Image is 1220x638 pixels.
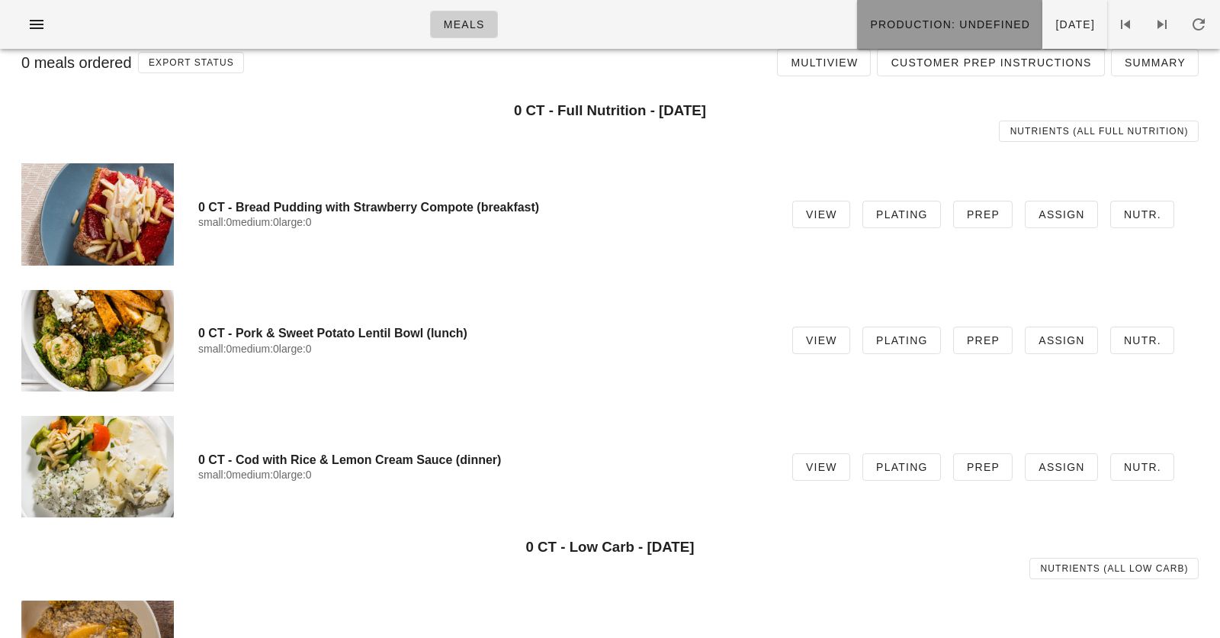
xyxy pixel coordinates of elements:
h4: 0 CT - Cod with Rice & Lemon Cream Sauce (dinner) [198,453,768,467]
span: medium:0 [232,216,278,228]
h3: 0 CT - Full Nutrition - [DATE] [21,102,1199,119]
a: Assign [1025,201,1098,228]
a: Plating [862,327,941,354]
a: Assign [1025,327,1098,354]
span: Assign [1038,208,1085,221]
span: Multiview [790,56,858,69]
a: View [792,327,850,354]
a: Assign [1025,453,1098,481]
span: Prep [966,208,1000,221]
span: medium:0 [232,469,278,481]
button: Export Status [138,52,245,73]
span: small:0 [198,216,232,228]
h3: 0 CT - Low Carb - [DATE] [21,539,1199,556]
span: View [805,208,837,221]
a: Nutr. [1110,453,1174,481]
span: Meals [443,18,485,31]
span: Plating [875,334,928,346]
h4: 0 CT - Bread Pudding with Strawberry Compote (breakfast) [198,200,768,214]
span: Export Status [148,57,234,68]
span: Summary [1124,56,1186,69]
a: View [792,201,850,228]
h4: 0 CT - Pork & Sweet Potato Lentil Bowl (lunch) [198,326,768,340]
a: Prep [953,453,1013,481]
span: Nutr. [1123,208,1161,221]
a: Nutr. [1110,327,1174,354]
span: Nutr. [1123,461,1161,473]
span: Nutrients (all Low Carb) [1040,563,1189,574]
span: small:0 [198,343,232,355]
a: Summary [1111,49,1199,76]
a: Nutrients (all Low Carb) [1029,558,1199,579]
a: Nutr. [1110,201,1174,228]
span: large:0 [279,469,312,481]
a: Prep [953,201,1013,228]
span: Nutrients (all Full Nutrition) [1010,126,1189,137]
span: Prep [966,461,1000,473]
span: Customer Prep Instructions [890,56,1091,69]
span: [DATE] [1055,18,1095,31]
a: Plating [862,453,941,481]
span: Assign [1038,461,1085,473]
a: Customer Prep Instructions [877,49,1104,76]
a: Prep [953,327,1013,354]
span: medium:0 [232,343,278,355]
span: large:0 [279,216,312,228]
a: Multiview [777,49,871,76]
span: Production: undefined [869,18,1030,31]
span: Plating [875,461,928,473]
span: Prep [966,334,1000,346]
span: View [805,461,837,473]
a: Plating [862,201,941,228]
span: View [805,334,837,346]
span: 0 meals ordered [21,54,132,71]
span: large:0 [279,343,312,355]
span: small:0 [198,469,232,481]
span: Assign [1038,334,1085,346]
a: Nutrients (all Full Nutrition) [999,121,1199,142]
a: View [792,453,850,481]
a: Meals [430,11,498,38]
span: Nutr. [1123,334,1161,346]
span: Plating [875,208,928,221]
